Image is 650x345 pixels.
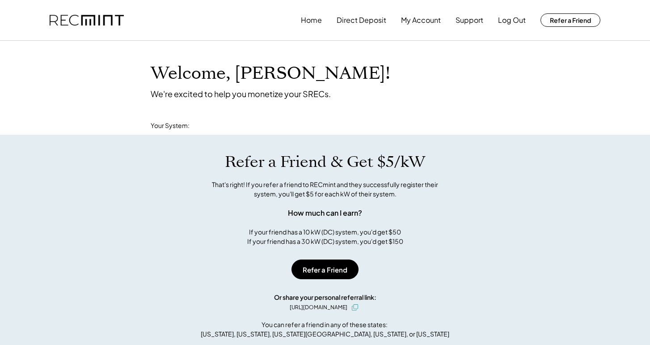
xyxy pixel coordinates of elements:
[202,180,448,199] div: That's right! If you refer a friend to RECmint and they successfully register their system, you'l...
[290,303,347,311] div: [URL][DOMAIN_NAME]
[456,11,483,29] button: Support
[50,15,124,26] img: recmint-logotype%403x.png
[401,11,441,29] button: My Account
[301,11,322,29] button: Home
[350,302,360,313] button: click to copy
[498,11,526,29] button: Log Out
[288,208,362,218] div: How much can I earn?
[201,320,449,339] div: You can refer a friend in any of these states: [US_STATE], [US_STATE], [US_STATE][GEOGRAPHIC_DATA...
[225,153,425,171] h1: Refer a Friend & Get $5/kW
[337,11,386,29] button: Direct Deposit
[151,121,190,130] div: Your System:
[151,89,331,99] div: We're excited to help you monetize your SRECs.
[151,63,390,84] h1: Welcome, [PERSON_NAME]!
[291,260,359,279] button: Refer a Friend
[247,227,403,246] div: If your friend has a 10 kW (DC) system, you'd get $50 If your friend has a 30 kW (DC) system, you...
[274,293,376,302] div: Or share your personal referral link:
[540,13,600,27] button: Refer a Friend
